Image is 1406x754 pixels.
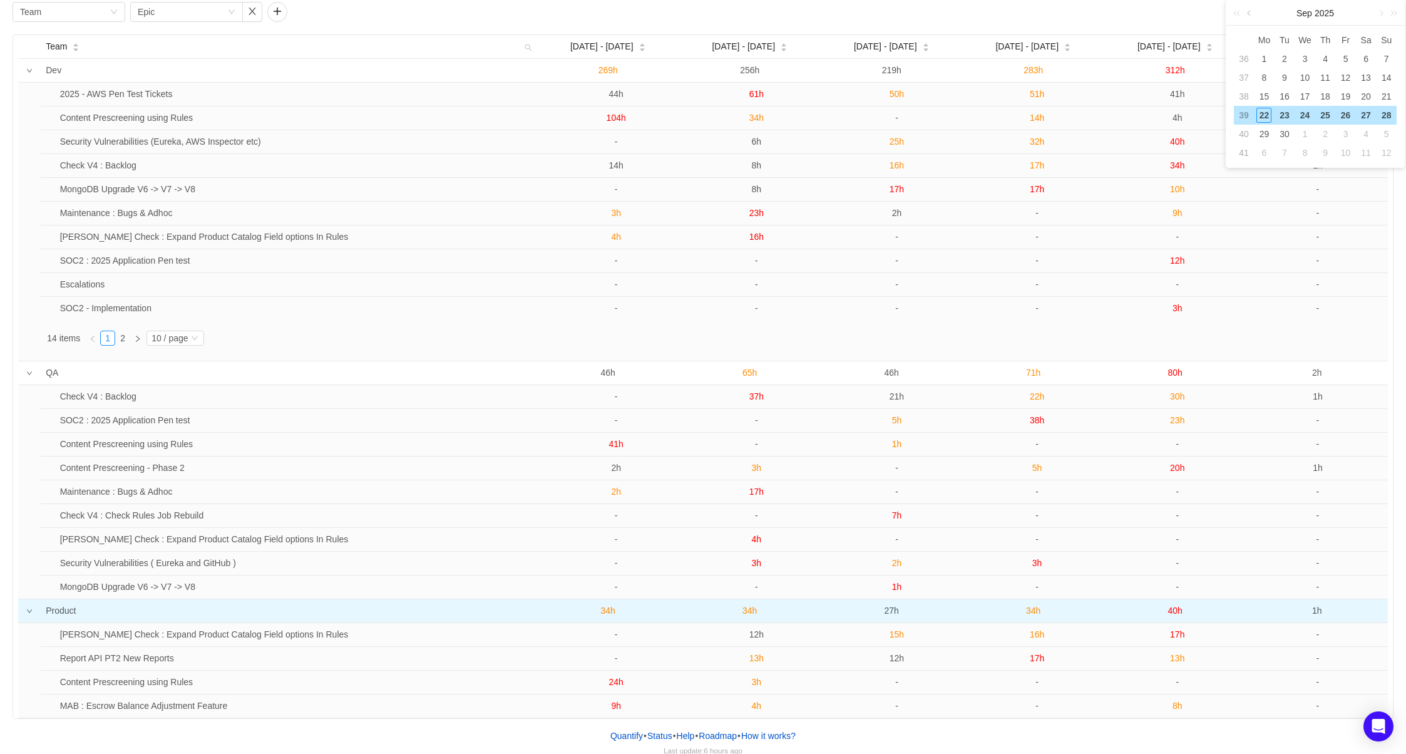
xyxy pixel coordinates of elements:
i: icon: caret-down [922,46,929,50]
span: 8h [1173,701,1183,711]
span: 23h [1170,415,1184,425]
button: How it works? [741,726,796,745]
td: Dev [41,59,537,83]
span: - [1316,439,1320,449]
span: 24h [609,677,623,687]
span: - [755,415,758,425]
span: 12h [749,629,764,639]
td: September 2, 2025 [1275,49,1295,68]
span: [DATE] - [DATE] [1137,40,1201,53]
span: 17h [1030,184,1044,194]
div: 2 [1277,51,1292,66]
span: 34h [1026,606,1040,616]
span: - [615,653,618,663]
div: Sort [1064,41,1071,50]
th: Wed [1295,31,1315,49]
span: 71h [1026,368,1040,378]
td: September 7, 2025 [1376,49,1397,68]
span: - [755,510,758,520]
span: 283h [1024,65,1043,75]
span: 40h [1168,606,1183,616]
span: Mo [1254,34,1275,46]
span: - [1316,701,1320,711]
td: SOC2 : 2025 Application Pen test [55,249,546,273]
span: 30h [1170,391,1184,401]
span: [DATE] - [DATE] [854,40,917,53]
div: 1 [1256,51,1271,66]
span: Team [46,40,67,53]
td: September 14, 2025 [1376,68,1397,87]
button: icon: close [242,2,262,22]
button: icon: plus [267,2,287,22]
td: September 1, 2025 [1254,49,1275,68]
span: - [615,510,618,520]
span: 65h [742,368,757,378]
span: 16h [890,160,904,170]
span: Tu [1275,34,1295,46]
span: - [1176,558,1179,568]
span: - [1176,487,1179,497]
span: Fr [1335,34,1356,46]
span: 3h [752,558,762,568]
td: MongoDB Upgrade V6 -> V7 -> V8 [55,576,546,599]
td: September 25, 2025 [1315,106,1336,125]
span: - [1176,439,1179,449]
div: 5 [1338,51,1353,66]
span: Th [1315,34,1336,46]
td: October 2, 2025 [1315,125,1336,143]
td: September 19, 2025 [1335,87,1356,106]
i: icon: down [26,608,33,614]
span: 38h [1030,415,1044,425]
span: 1h [1313,463,1323,473]
span: 4h [752,534,762,544]
div: Sort [1206,41,1213,50]
span: - [1035,303,1039,313]
span: 46h [601,368,615,378]
span: - [895,113,898,123]
span: 10h [1170,184,1184,194]
span: 13h [749,653,764,663]
td: Fintel Check : Expand Product Catalog Field options In Rules [55,623,546,647]
span: 2h [1312,368,1322,378]
td: September 15, 2025 [1254,87,1275,106]
span: 41h [609,439,623,449]
th: Fri [1335,31,1356,49]
span: 1h [1313,391,1323,401]
span: 21h [890,391,904,401]
td: September 4, 2025 [1315,49,1336,68]
td: Check V4 : Backlog [55,154,546,178]
span: 51h [1030,89,1044,99]
span: [DATE] - [DATE] [570,40,634,53]
span: - [755,439,758,449]
span: 2h [611,463,621,473]
td: October 4, 2025 [1356,125,1377,143]
td: September 9, 2025 [1275,68,1295,87]
span: - [1316,415,1320,425]
span: - [895,279,898,289]
td: September 18, 2025 [1315,87,1336,106]
div: 3 [1298,51,1313,66]
span: - [615,534,618,544]
div: 4 [1318,51,1333,66]
span: - [755,582,758,592]
span: - [895,534,898,544]
td: September 27, 2025 [1356,106,1377,125]
i: icon: left [89,335,96,343]
span: 3h [1173,303,1183,313]
span: - [1316,558,1320,568]
i: icon: search [520,35,537,58]
span: - [895,487,898,497]
span: 17h [1030,160,1044,170]
td: September 26, 2025 [1335,106,1356,125]
div: Epic [138,3,155,21]
span: - [895,701,898,711]
td: 38 [1234,87,1254,106]
td: September 10, 2025 [1295,68,1315,87]
li: 2 [115,331,130,346]
td: Maintenance : Bugs & Adhoc [55,202,546,225]
span: 37h [749,391,764,401]
i: icon: caret-up [639,42,645,46]
a: 2 [116,331,130,345]
td: Fintel Check : Expand Product Catalog Field options In Rules [55,225,546,249]
td: October 6, 2025 [1254,143,1275,162]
